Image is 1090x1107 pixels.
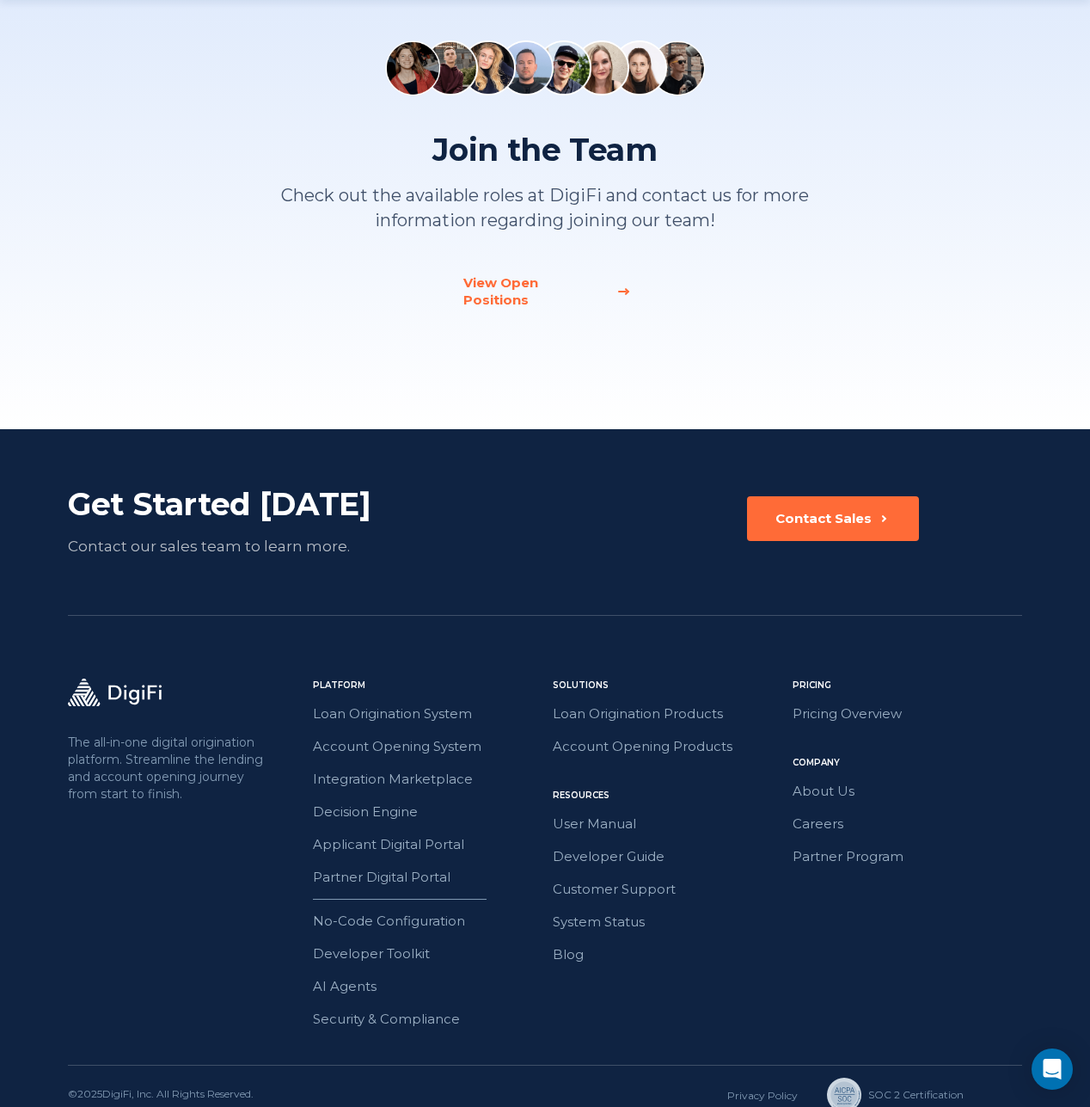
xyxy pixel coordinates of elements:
a: View Open Positions [463,274,627,309]
div: Open Intercom Messenger [1032,1049,1073,1090]
div: Pricing [793,679,1022,692]
img: avatar 2 [423,40,478,95]
img: avatar 6 [574,40,629,95]
div: Company [793,756,1022,770]
img: avatar 1 [385,40,440,95]
a: Contact Sales [747,496,919,558]
button: Contact Sales [747,496,919,541]
img: avatar 3 [461,40,516,95]
div: SOC 2 Сertification [868,1087,964,1103]
img: avatar 5 [536,40,591,95]
div: Platform [313,679,542,692]
p: Check out the available roles at DigiFi and contact us for more information regarding joining our... [274,183,816,233]
a: Loan Origination Products [553,703,782,725]
a: Account Opening System [313,735,542,758]
img: avatar 4 [499,40,554,95]
a: About Us [793,780,1022,803]
a: Partner Program [793,846,1022,868]
a: Blog [553,944,782,966]
a: Security & Compliance [313,1008,542,1030]
a: Careers [793,813,1022,835]
h2: Join the Team [274,130,816,169]
div: Resources [553,789,782,803]
a: Applicant Digital Portal [313,833,542,856]
a: Developer Toolkit [313,943,542,965]
a: Customer Support [553,878,782,901]
div: Contact Sales [775,510,872,527]
a: Decision Engine [313,801,542,823]
a: No-Code Configuration [313,910,542,932]
a: Integration Marketplace [313,768,542,790]
div: © 2025 DigiFi, Inc. All Rights Reserved. [68,1086,254,1104]
p: The all-in-one digital origination platform. Streamline the lending and account opening journey f... [68,734,267,803]
img: avatar 7 [612,40,667,95]
div: Contact our sales team to learn more. [68,534,450,558]
div: Get Started [DATE] [68,484,450,524]
a: User Manual [553,813,782,835]
a: Privacy Policy [727,1089,798,1102]
img: avatar 8 [650,40,705,95]
div: Solutions [553,679,782,692]
a: System Status [553,911,782,933]
a: Partner Digital Portal [313,866,542,889]
a: Pricing Overview [793,703,1022,725]
a: AI Agents [313,975,542,998]
a: Account Opening Products [553,735,782,758]
a: Developer Guide [553,846,782,868]
div: View Open Positions [463,274,606,309]
a: Loan Origination System [313,703,542,725]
